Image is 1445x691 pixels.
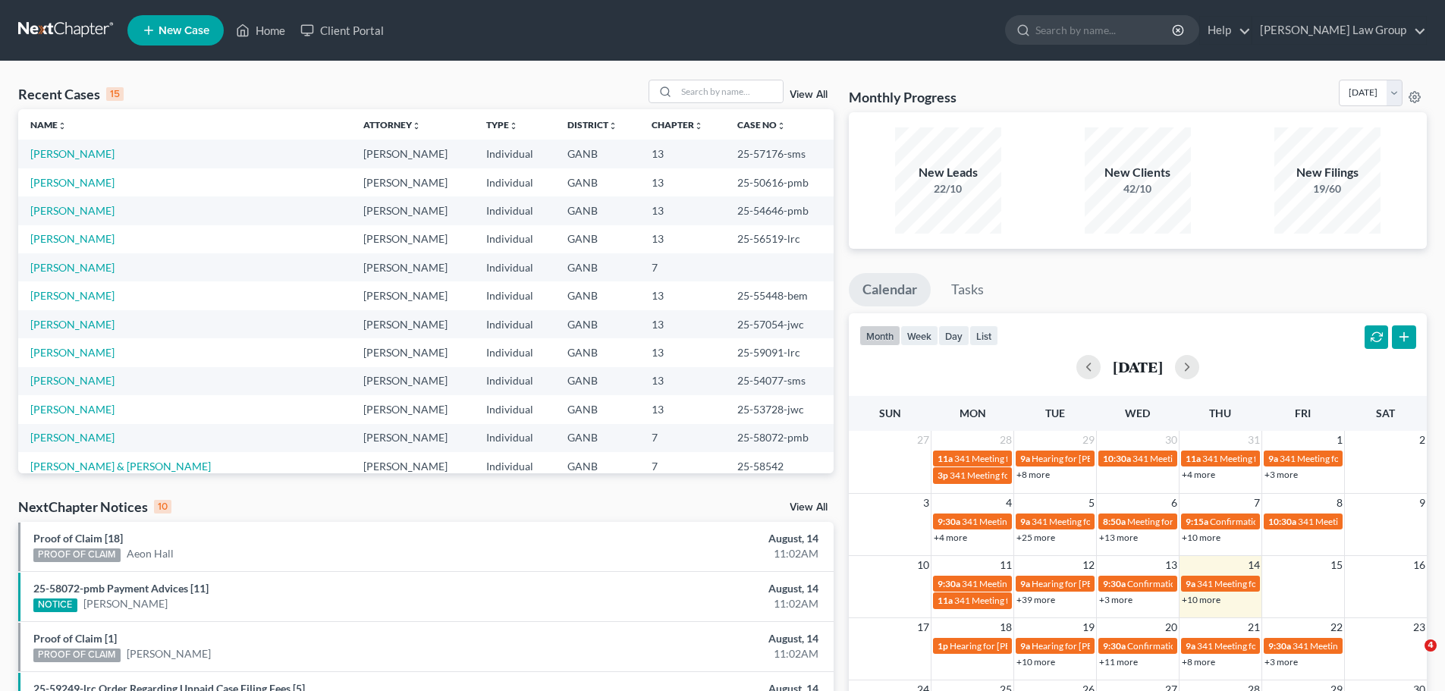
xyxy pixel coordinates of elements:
td: GANB [555,140,639,168]
span: 29 [1081,431,1096,449]
span: 6 [1170,494,1179,512]
span: 3p [938,470,948,481]
span: 341 Meeting for [DEMOGRAPHIC_DATA][PERSON_NAME] [1202,453,1439,464]
input: Search by name... [1035,16,1174,44]
a: Help [1200,17,1251,44]
td: [PERSON_NAME] [351,424,474,452]
td: 13 [639,395,725,423]
a: +4 more [934,532,967,543]
button: day [938,325,969,346]
span: 341 Meeting for [PERSON_NAME] [1298,516,1434,527]
a: 25-58072-pmb Payment Advices [11] [33,582,209,595]
td: [PERSON_NAME] [351,338,474,366]
a: Typeunfold_more [486,119,518,130]
td: Individual [474,140,555,168]
div: 11:02AM [567,596,818,611]
span: 20 [1164,618,1179,636]
span: 11 [998,556,1013,574]
td: 25-58072-pmb [725,424,834,452]
td: GANB [555,310,639,338]
td: GANB [555,338,639,366]
span: 341 Meeting for [PERSON_NAME] [1032,516,1168,527]
a: +10 more [1016,656,1055,667]
td: Individual [474,338,555,366]
td: 7 [639,452,725,480]
div: 19/60 [1274,181,1381,196]
span: 5 [1087,494,1096,512]
span: Mon [960,407,986,419]
td: GANB [555,395,639,423]
td: 25-50616-pmb [725,168,834,196]
td: 25-57176-sms [725,140,834,168]
a: [PERSON_NAME] [127,646,211,661]
span: Thu [1209,407,1231,419]
span: 341 Meeting for [PERSON_NAME] [962,578,1098,589]
td: 13 [639,338,725,366]
i: unfold_more [694,121,703,130]
td: GANB [555,253,639,281]
td: 7 [639,424,725,452]
a: Nameunfold_more [30,119,67,130]
td: Individual [474,395,555,423]
a: Tasks [938,273,997,306]
a: Client Portal [293,17,391,44]
span: Hearing for [PERSON_NAME] [950,640,1068,652]
td: Individual [474,452,555,480]
span: 2 [1418,431,1427,449]
a: Chapterunfold_more [652,119,703,130]
span: 9:30a [1268,640,1291,652]
span: 341 Meeting for [PERSON_NAME] [1197,578,1333,589]
td: GANB [555,367,639,395]
div: 42/10 [1085,181,1191,196]
td: GANB [555,225,639,253]
span: 17 [916,618,931,636]
td: 25-57054-jwc [725,310,834,338]
i: unfold_more [509,121,518,130]
span: 28 [998,431,1013,449]
span: 8 [1335,494,1344,512]
td: Individual [474,253,555,281]
a: [PERSON_NAME] [30,318,115,331]
a: +8 more [1182,656,1215,667]
span: 4 [1425,639,1437,652]
h3: Monthly Progress [849,88,957,106]
span: 27 [916,431,931,449]
span: 11a [1186,453,1201,464]
div: August, 14 [567,631,818,646]
div: New Leads [895,164,1001,181]
td: [PERSON_NAME] [351,140,474,168]
a: +3 more [1099,594,1132,605]
td: 25-58542 [725,452,834,480]
span: 341 Meeting for [PERSON_NAME] [962,516,1098,527]
a: [PERSON_NAME] [83,596,168,611]
button: week [900,325,938,346]
a: Aeon Hall [127,546,174,561]
td: 13 [639,196,725,225]
div: 10 [154,500,171,514]
span: 11a [938,453,953,464]
span: 14 [1246,556,1261,574]
td: GANB [555,196,639,225]
a: [PERSON_NAME] & [PERSON_NAME] [30,460,211,473]
a: [PERSON_NAME] [30,204,115,217]
a: +10 more [1182,532,1220,543]
span: 22 [1329,618,1344,636]
td: Individual [474,225,555,253]
td: [PERSON_NAME] [351,253,474,281]
span: 341 Meeting for [PERSON_NAME] & [PERSON_NAME] [1132,453,1349,464]
div: NextChapter Notices [18,498,171,516]
span: 9a [1020,516,1030,527]
span: 341 Meeting for [PERSON_NAME] & [PERSON_NAME] [950,470,1167,481]
span: 9 [1418,494,1427,512]
span: 9a [1268,453,1278,464]
span: Fri [1295,407,1311,419]
button: list [969,325,998,346]
i: unfold_more [777,121,786,130]
span: New Case [159,25,209,36]
span: 9a [1186,640,1195,652]
a: View All [790,90,828,100]
span: 9a [1186,578,1195,589]
span: 4 [1004,494,1013,512]
iframe: Intercom live chat [1393,639,1430,676]
td: 13 [639,168,725,196]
